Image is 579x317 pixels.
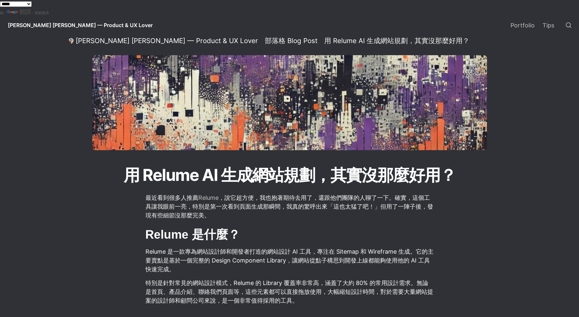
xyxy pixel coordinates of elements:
div: [PERSON_NAME] [PERSON_NAME] — Product & UX Lover [76,37,258,45]
h2: Relume 是什麼？ [145,226,434,244]
a: 用 Relume AI 生成網站規劃，其實沒那麼好用？ [322,37,471,45]
img: Google 翻譯 [7,10,19,15]
a: Tips [539,16,558,34]
a: Portfolio [507,16,539,34]
div: 部落格 Blog Post [265,37,317,45]
a: [PERSON_NAME] [PERSON_NAME] — Product & UX Lover [3,16,158,34]
span: [PERSON_NAME] [PERSON_NAME] — Product & UX Lover [8,22,153,28]
img: Daniel Lee — Product & UX Lover [69,38,74,43]
div: 用 Relume AI 生成網站規劃，其實沒那麼好用？ [324,37,469,45]
a: [PERSON_NAME] [PERSON_NAME] — Product & UX Lover [67,37,260,45]
p: 最近看到很多人推薦 ，說它超方便，我也抱著期待去用了，還跟他們團隊的人聊了一下。確實，這個工具讓我眼前一亮，特別是第一次看到頁面生成那瞬間，我真的驚呼出來「這也太猛了吧！」但用了一陣子後，發現有... [145,192,434,221]
p: Relume 是一款專為網站設計師和開發者打造的網站設計 AI 工具，專注在 Sitemap 和 Wireframe 生成。它的主要賣點是基於一個完整的 Design Component Lib... [145,246,434,275]
p: 特別是針對常見的網站設計模式，Relume 的 Library 覆蓋率非常高，涵蓋了大約 80% 的常用設計需求。無論是首頁、產品介紹、聯絡我們頁面等，這些元素都可以直接拖放使用，大幅縮短設計時... [145,277,434,306]
img: 用 Relume AI 生成網站規劃，其實沒那麼好用？ [92,55,487,150]
a: 部落格 Blog Post [263,37,319,45]
a: 翻譯 [7,8,31,15]
a: Relume [198,194,219,201]
h1: 用 Relume AI 生成網站規劃，其實沒那麼好用？ [114,162,466,188]
span: / [261,38,262,44]
span: / [320,38,322,44]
